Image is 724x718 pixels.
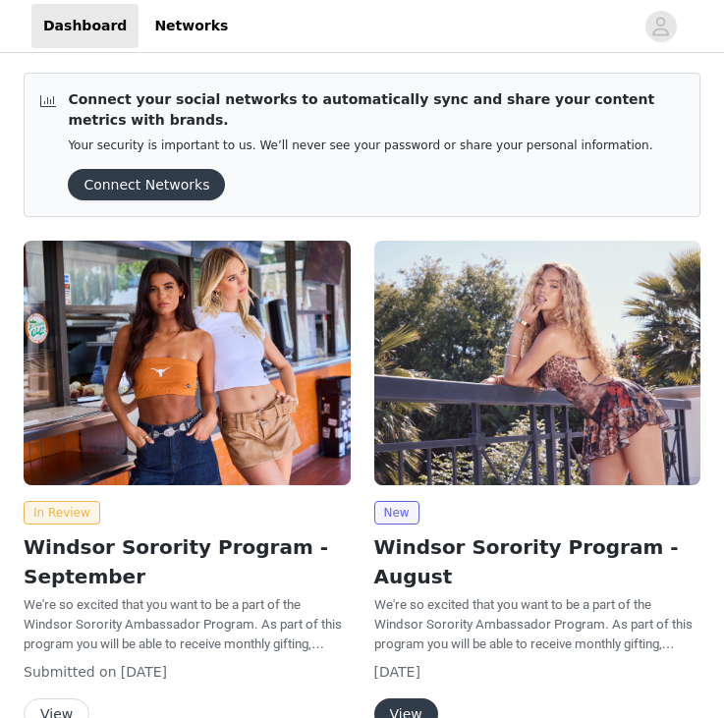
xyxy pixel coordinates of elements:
img: Windsor [374,241,701,485]
h2: Windsor Sorority Program - August [374,532,701,591]
div: avatar [651,11,670,42]
span: [DATE] [121,664,167,680]
img: Windsor [24,241,351,485]
h2: Windsor Sorority Program - September [24,532,351,591]
a: Dashboard [31,4,139,48]
span: We're so excited that you want to be a part of the Windsor Sorority Ambassador Program. As part o... [374,597,693,671]
p: Your security is important to us. We’ll never see your password or share your personal information. [68,138,684,153]
span: New [374,501,419,525]
p: Connect your social networks to automatically sync and share your content metrics with brands. [68,89,684,131]
span: In Review [24,501,100,525]
span: Submitted on [24,664,117,680]
a: Networks [142,4,240,48]
button: Connect Networks [68,169,225,200]
span: We're so excited that you want to be a part of the Windsor Sorority Ambassador Program. As part o... [24,597,342,671]
span: [DATE] [374,664,420,680]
